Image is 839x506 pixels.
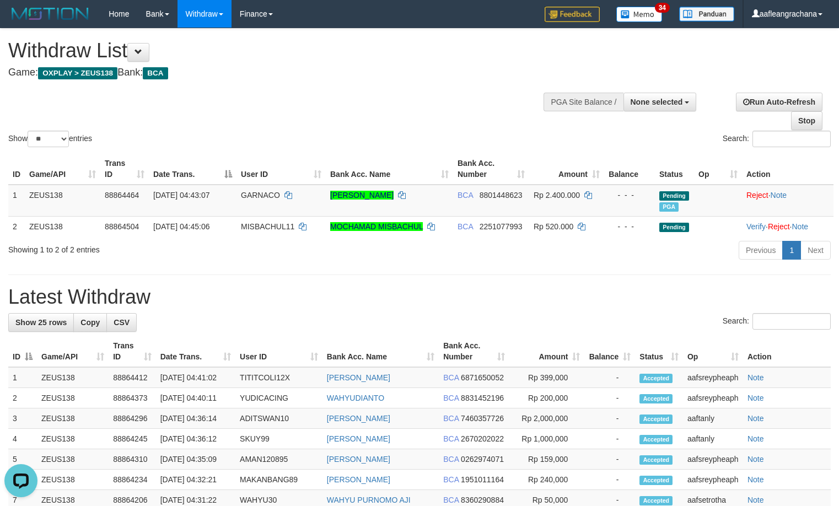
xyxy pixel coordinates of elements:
[156,470,235,490] td: [DATE] 04:32:21
[8,449,37,470] td: 5
[683,470,743,490] td: aafsreypheaph
[236,153,326,185] th: User ID: activate to sort column ascending
[156,367,235,388] td: [DATE] 04:41:02
[235,429,322,449] td: SKUY99
[109,449,155,470] td: 88864310
[458,191,473,200] span: BCA
[327,475,390,484] a: [PERSON_NAME]
[8,40,548,62] h1: Withdraw List
[609,221,650,232] div: - - -
[747,475,764,484] a: Note
[679,7,734,21] img: panduan.png
[584,367,635,388] td: -
[330,222,423,231] a: MOCHAMAD MISBACHUL
[109,429,155,449] td: 88864245
[544,93,623,111] div: PGA Site Balance /
[8,336,37,367] th: ID: activate to sort column descending
[8,67,548,78] h4: Game: Bank:
[742,216,833,236] td: · ·
[752,131,831,147] input: Search:
[683,367,743,388] td: aafsreypheaph
[609,190,650,201] div: - - -
[235,408,322,429] td: ADITSWAN10
[330,191,394,200] a: [PERSON_NAME]
[509,429,585,449] td: Rp 1,000,000
[461,496,504,504] span: Copy 8360290884 to clipboard
[659,202,679,212] span: Marked by aaftanly
[747,434,764,443] a: Note
[235,367,322,388] td: TITITCOLI12X
[235,449,322,470] td: AMAN120895
[38,67,117,79] span: OXPLAY > ZEUS138
[782,241,801,260] a: 1
[149,153,236,185] th: Date Trans.: activate to sort column descending
[327,373,390,382] a: [PERSON_NAME]
[792,222,808,231] a: Note
[461,475,504,484] span: Copy 1951011164 to clipboard
[327,496,411,504] a: WAHYU PURNOMO AJI
[73,313,107,332] a: Copy
[326,153,453,185] th: Bank Acc. Name: activate to sort column ascending
[114,318,130,327] span: CSV
[8,367,37,388] td: 1
[635,336,683,367] th: Status: activate to sort column ascending
[509,336,585,367] th: Amount: activate to sort column ascending
[156,429,235,449] td: [DATE] 04:36:12
[639,415,673,424] span: Accepted
[639,476,673,485] span: Accepted
[25,216,100,236] td: ZEUS138
[241,191,280,200] span: GARNACO
[742,153,833,185] th: Action
[143,67,168,79] span: BCA
[109,408,155,429] td: 88864296
[8,216,25,236] td: 2
[742,185,833,217] td: ·
[747,496,764,504] a: Note
[736,93,822,111] a: Run Auto-Refresh
[768,222,790,231] a: Reject
[509,388,585,408] td: Rp 200,000
[584,388,635,408] td: -
[631,98,683,106] span: None selected
[443,394,459,402] span: BCA
[509,449,585,470] td: Rp 159,000
[439,336,509,367] th: Bank Acc. Number: activate to sort column ascending
[109,388,155,408] td: 88864373
[639,374,673,383] span: Accepted
[443,373,459,382] span: BCA
[752,313,831,330] input: Search:
[156,336,235,367] th: Date Trans.: activate to sort column ascending
[604,153,655,185] th: Balance
[655,3,670,13] span: 34
[747,455,764,464] a: Note
[8,153,25,185] th: ID
[683,336,743,367] th: Op: activate to sort column ascending
[443,496,459,504] span: BCA
[28,131,69,147] select: Showentries
[322,336,439,367] th: Bank Acc. Name: activate to sort column ascending
[747,373,764,382] a: Note
[235,388,322,408] td: YUDICACING
[8,286,831,308] h1: Latest Withdraw
[659,191,689,201] span: Pending
[791,111,822,130] a: Stop
[616,7,663,22] img: Button%20Memo.svg
[461,373,504,382] span: Copy 6871650052 to clipboard
[509,470,585,490] td: Rp 240,000
[480,191,523,200] span: Copy 8801448623 to clipboard
[480,222,523,231] span: Copy 2251077993 to clipboard
[8,313,74,332] a: Show 25 rows
[545,7,600,22] img: Feedback.jpg
[37,367,109,388] td: ZEUS138
[37,470,109,490] td: ZEUS138
[584,429,635,449] td: -
[639,435,673,444] span: Accepted
[8,131,92,147] label: Show entries
[723,313,831,330] label: Search:
[37,388,109,408] td: ZEUS138
[327,455,390,464] a: [PERSON_NAME]
[153,222,209,231] span: [DATE] 04:45:06
[8,185,25,217] td: 1
[453,153,529,185] th: Bank Acc. Number: activate to sort column ascending
[443,414,459,423] span: BCA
